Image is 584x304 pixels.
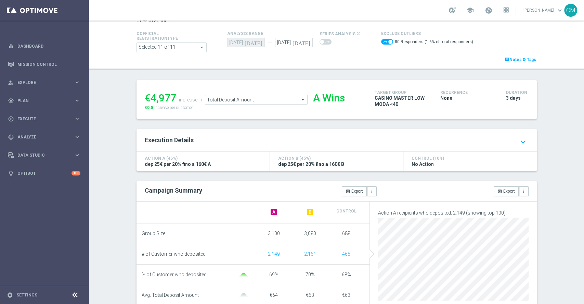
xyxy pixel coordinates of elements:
button: gps_fixed Plan keyboard_arrow_right [8,98,81,104]
span: 69% [269,272,278,277]
button: Mission Control [8,62,81,67]
a: Mission Control [17,55,80,73]
div: Data Studio [8,152,74,158]
button: more_vert [367,186,377,196]
button: equalizer Dashboard [8,44,81,49]
button: more_vert [519,186,529,196]
span: None [440,95,452,101]
span: Show unique customers [342,251,350,257]
span: dep 25€ per 20% fino a 160€ A [145,161,211,167]
i: keyboard_arrow_right [74,97,80,104]
span: 688 [342,231,350,236]
span: Expert Online Expert Retail Master Online Master Retail Other and 6 more [137,43,206,52]
span: 68% [342,272,351,277]
i: lightbulb [8,170,14,177]
span: series analysis [320,32,355,36]
button: Data Studio keyboard_arrow_right [8,153,81,158]
span: €63 [342,292,350,298]
i: keyboard_arrow_right [74,79,80,86]
img: gaussianGrey.svg [237,293,250,297]
h4: Exclude Outliers [381,31,473,36]
a: [PERSON_NAME]keyboard_arrow_down [523,5,564,15]
div: +10 [72,171,80,175]
i: chat [505,57,509,62]
span: Data Studio [17,153,74,157]
span: Explore [17,81,74,85]
span: 3,080 [304,231,316,236]
span: A [271,209,277,215]
span: dep 25€ per 20% fino a 160€ B [278,161,344,167]
span: Execute [17,117,74,121]
a: Settings [16,293,37,297]
span: €0.8 [145,105,153,110]
span: Control [336,209,356,214]
div: Analyze [8,134,74,140]
i: [DATE] [245,38,265,45]
i: settings [7,292,13,298]
h4: Duration [506,90,529,95]
span: €64 [270,292,278,298]
div: A Wins [313,92,345,104]
i: play_circle_outline [8,116,14,122]
i: track_changes [8,134,14,140]
div: CM [564,4,577,17]
i: keyboard_arrow_down [518,136,529,148]
h4: Control (10%) [412,156,529,161]
p: Action A recipients who deposited: 2,149 (showing top 100) [378,210,529,216]
span: Avg. Total Deposit Amount [142,292,199,298]
h4: Recurrence [440,90,496,95]
span: Group Size [142,231,165,236]
span: No Action [412,161,434,167]
div: — [265,39,275,45]
i: keyboard_arrow_right [74,115,80,122]
button: open_in_browser Export [494,186,519,196]
span: B [307,209,313,215]
a: Dashboard [17,37,80,55]
label: 80 Responders (1.6% of total responders) [395,39,473,45]
div: Execute [8,116,74,122]
span: Execution Details [145,136,194,144]
span: % of Customer who deposited [142,272,207,278]
h4: analysis range [227,31,320,36]
input: Select Date [275,38,313,47]
button: track_changes Analyze keyboard_arrow_right [8,134,81,140]
i: person_search [8,80,14,86]
i: more_vert [521,189,526,194]
span: increase per customer [154,105,193,110]
div: Plan [8,98,74,104]
span: keyboard_arrow_down [556,7,563,14]
a: chatNotes & Tags [504,56,537,63]
i: more_vert [369,189,374,194]
i: equalizer [8,43,14,49]
div: Mission Control [8,55,80,73]
span: Show unique customers [304,251,316,257]
span: CASINO MASTER LOW MODA <40 [375,95,430,107]
i: open_in_browser [346,189,350,194]
img: gaussianGreen.svg [237,273,250,277]
i: keyboard_arrow_right [74,134,80,140]
i: open_in_browser [497,189,502,194]
h4: Action B (45%) [278,156,395,161]
h2: Campaign Summary [145,187,202,194]
div: increase in [179,97,202,103]
div: Explore [8,80,74,86]
div: Optibot [8,164,80,182]
div: €4,977 [145,92,176,104]
i: keyboard_arrow_right [74,152,80,158]
button: lightbulb Optibot +10 [8,171,81,176]
i: info_outline [356,32,361,36]
i: [DATE] [293,38,313,45]
button: play_circle_outline Execute keyboard_arrow_right [8,116,81,122]
a: Optibot [17,164,72,182]
span: school [466,7,474,14]
span: 3,100 [268,231,280,236]
span: # of Customer who deposited [142,251,206,257]
span: €63 [306,292,314,298]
